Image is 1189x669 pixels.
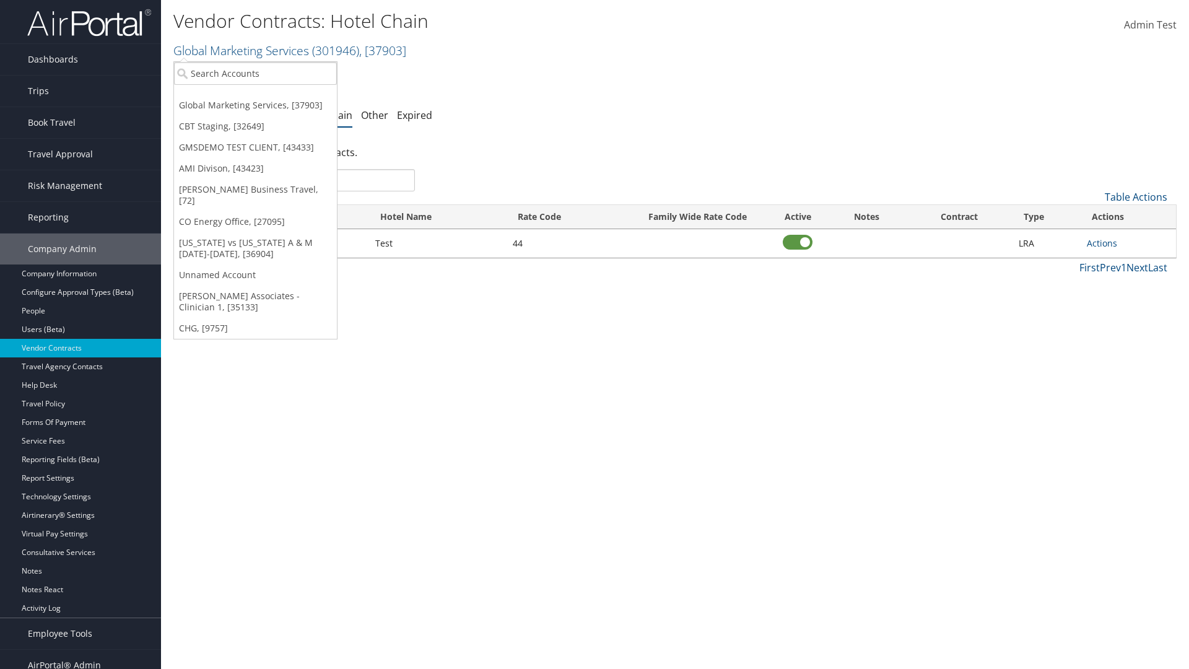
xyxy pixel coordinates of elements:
[1013,229,1081,258] td: LRA
[27,8,151,37] img: airportal-logo.png
[28,76,49,107] span: Trips
[1079,261,1100,274] a: First
[1121,261,1126,274] a: 1
[174,62,337,85] input: Search Accounts
[174,286,337,318] a: [PERSON_NAME] Associates - Clinician 1, [35133]
[174,318,337,339] a: CHG, [9757]
[906,205,1012,229] th: Contract: activate to sort column ascending
[1087,237,1117,249] a: Actions
[173,42,406,59] a: Global Marketing Services
[827,205,907,229] th: Notes: activate to sort column ascending
[173,8,842,34] h1: Vendor Contracts: Hotel Chain
[174,95,337,116] a: Global Marketing Services, [37903]
[174,232,337,265] a: [US_STATE] vs [US_STATE] A & M [DATE]-[DATE], [36904]
[1100,261,1121,274] a: Prev
[28,170,102,201] span: Risk Management
[769,205,827,229] th: Active: activate to sort column ascending
[173,136,1177,169] div: There are contracts.
[28,139,93,170] span: Travel Approval
[28,234,97,265] span: Company Admin
[174,137,337,158] a: GMSDEMO TEST CLIENT, [43433]
[28,107,76,138] span: Book Travel
[312,42,359,59] span: ( 301946 )
[626,205,769,229] th: Family Wide Rate Code: activate to sort column ascending
[1124,6,1177,45] a: Admin Test
[397,108,432,122] a: Expired
[28,44,78,75] span: Dashboards
[174,179,337,211] a: [PERSON_NAME] Business Travel, [72]
[1081,205,1176,229] th: Actions
[369,229,507,258] td: Test
[361,108,388,122] a: Other
[174,211,337,232] a: CO Energy Office, [27095]
[1124,18,1177,32] span: Admin Test
[1148,261,1167,274] a: Last
[507,229,627,258] td: 44
[28,618,92,649] span: Employee Tools
[174,265,337,286] a: Unnamed Account
[1126,261,1148,274] a: Next
[507,205,627,229] th: Rate Code: activate to sort column ascending
[174,158,337,179] a: AMI Divison, [43423]
[359,42,406,59] span: , [ 37903 ]
[28,202,69,233] span: Reporting
[1105,190,1167,204] a: Table Actions
[369,205,507,229] th: Hotel Name: activate to sort column ascending
[1013,205,1081,229] th: Type: activate to sort column ascending
[174,116,337,137] a: CBT Staging, [32649]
